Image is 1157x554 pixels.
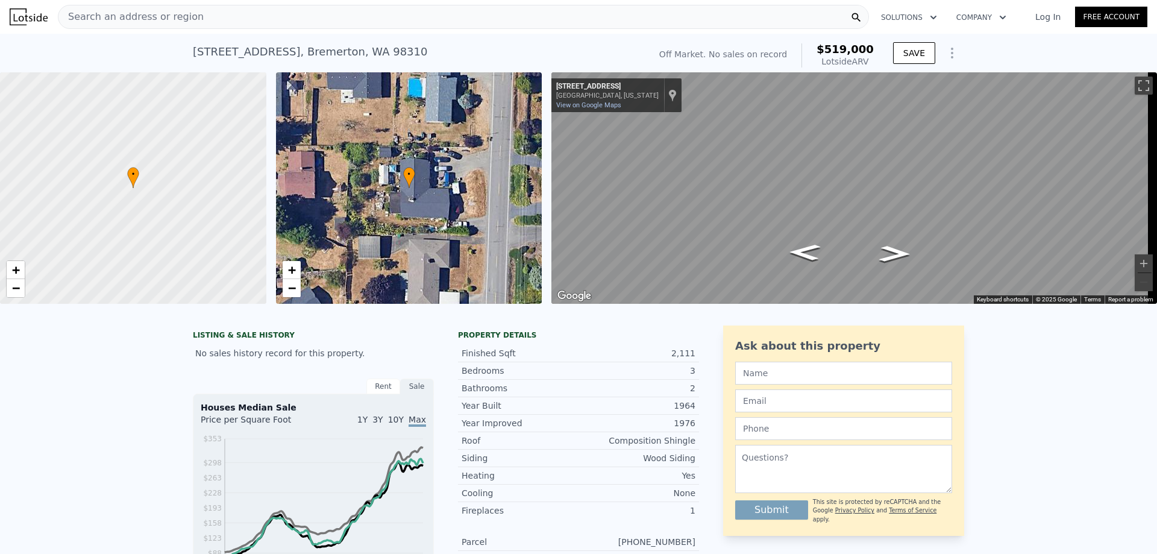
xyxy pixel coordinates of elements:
path: Go South, Petersville Rd NE [776,241,833,265]
div: [STREET_ADDRESS] [556,82,659,92]
div: Houses Median Sale [201,401,426,414]
div: Year Improved [462,417,578,429]
span: − [287,280,295,295]
div: Rent [366,379,400,394]
div: 1964 [578,400,695,412]
span: Search an address or region [58,10,204,24]
div: 1976 [578,417,695,429]
div: [PHONE_NUMBER] [578,536,695,548]
tspan: $228 [203,489,222,497]
div: [STREET_ADDRESS] , Bremerton , WA 98310 [193,43,427,60]
div: • [403,167,415,188]
tspan: $353 [203,435,222,443]
path: Go North, Petersville Rd NE [866,242,924,266]
img: Google [554,288,594,304]
div: Composition Shingle [578,435,695,447]
div: Heating [462,470,578,482]
input: Phone [735,417,952,440]
div: Sale [400,379,434,394]
div: Fireplaces [462,505,578,517]
div: Wood Siding [578,452,695,464]
div: 3 [578,365,695,377]
div: Property details [458,330,699,340]
tspan: $123 [203,534,222,543]
tspan: $193 [203,504,222,512]
div: Parcel [462,536,578,548]
button: Keyboard shortcuts [977,295,1029,304]
div: Finished Sqft [462,347,578,359]
button: SAVE [893,42,935,64]
div: Ask about this property [735,338,952,354]
div: Price per Square Foot [201,414,313,433]
button: Zoom in [1135,254,1153,272]
span: − [12,280,20,295]
div: Street View [551,72,1157,304]
span: Max [409,415,426,427]
a: Log In [1021,11,1075,23]
div: Cooling [462,487,578,499]
span: 1Y [357,415,368,424]
a: Free Account [1075,7,1147,27]
button: Company [947,7,1016,28]
button: Zoom out [1135,273,1153,291]
a: Open this area in Google Maps (opens a new window) [554,288,594,304]
div: Bathrooms [462,382,578,394]
a: Terms of Service [889,507,936,514]
a: Zoom out [7,279,25,297]
span: 3Y [372,415,383,424]
div: Roof [462,435,578,447]
div: LISTING & SALE HISTORY [193,330,434,342]
a: View on Google Maps [556,101,621,109]
a: Report a problem [1108,296,1153,303]
span: • [403,169,415,180]
div: 1 [578,505,695,517]
span: + [287,262,295,277]
span: + [12,262,20,277]
tspan: $158 [203,519,222,527]
span: © 2025 Google [1036,296,1077,303]
div: 2,111 [578,347,695,359]
span: • [127,169,139,180]
div: None [578,487,695,499]
div: Lotside ARV [817,55,874,68]
button: Solutions [871,7,947,28]
button: Toggle fullscreen view [1135,77,1153,95]
a: Show location on map [668,89,677,102]
img: Lotside [10,8,48,25]
div: Yes [578,470,695,482]
a: Zoom in [283,261,301,279]
div: This site is protected by reCAPTCHA and the Google and apply. [813,498,952,524]
tspan: $298 [203,459,222,467]
div: 2 [578,382,695,394]
span: 10Y [388,415,404,424]
div: Off Market. No sales on record [659,48,787,60]
div: Siding [462,452,578,464]
div: Map [551,72,1157,304]
input: Name [735,362,952,385]
a: Zoom in [7,261,25,279]
div: [GEOGRAPHIC_DATA], [US_STATE] [556,92,659,99]
div: Bedrooms [462,365,578,377]
a: Zoom out [283,279,301,297]
div: • [127,167,139,188]
button: Submit [735,500,808,520]
a: Privacy Policy [835,507,874,514]
input: Email [735,389,952,412]
a: Terms (opens in new tab) [1084,296,1101,303]
tspan: $263 [203,474,222,482]
div: Year Built [462,400,578,412]
button: Show Options [940,41,964,65]
div: No sales history record for this property. [193,342,434,364]
span: $519,000 [817,43,874,55]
